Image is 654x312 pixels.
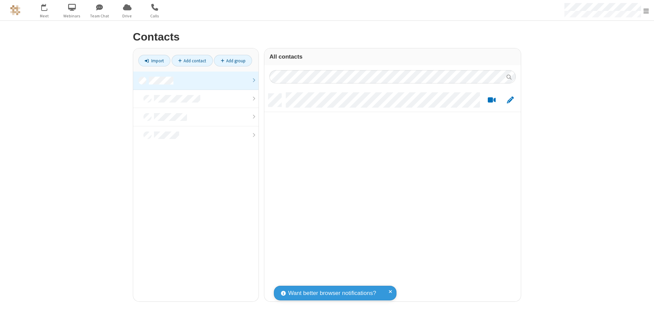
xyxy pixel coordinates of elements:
iframe: Chat [637,294,649,307]
a: Import [138,55,170,66]
span: Want better browser notifications? [288,289,376,298]
span: Webinars [59,13,85,19]
span: Meet [32,13,57,19]
img: QA Selenium DO NOT DELETE OR CHANGE [10,5,20,15]
a: Add group [214,55,252,66]
h3: All contacts [269,53,516,60]
span: Team Chat [87,13,112,19]
button: Start a video meeting [485,96,498,105]
span: Calls [142,13,168,19]
h2: Contacts [133,31,521,43]
div: 1 [46,4,50,9]
a: Add contact [172,55,213,66]
span: Drive [114,13,140,19]
button: Edit [503,96,517,105]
